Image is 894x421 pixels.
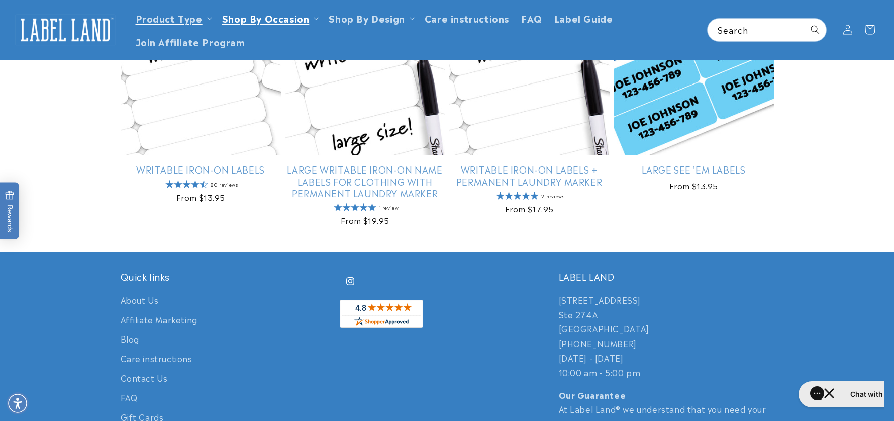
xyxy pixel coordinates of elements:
[449,163,610,187] a: Writable Iron-On Labels + Permanent Laundry Marker
[57,12,100,22] h1: Chat with us
[804,19,826,41] button: Search
[614,163,774,175] a: Large See 'em Labels
[8,341,127,371] iframe: Sign Up via Text for Offers
[515,6,548,30] a: FAQ
[554,12,613,24] span: Label Guide
[340,300,423,331] a: shopperapproved.com
[285,163,445,199] a: Large Writable Iron-On Name Labels for Clothing with Permanent Laundry Marker
[121,329,139,349] a: Blog
[793,378,884,411] iframe: Gorgias live chat messenger
[329,11,405,25] a: Shop By Design
[5,190,15,232] span: Rewards
[121,271,336,282] h2: Quick links
[559,293,774,380] p: [STREET_ADDRESS] Ste 274A [GEOGRAPHIC_DATA] [PHONE_NUMBER] [DATE] - [DATE] 10:00 am - 5:00 pm
[521,12,542,24] span: FAQ
[559,271,774,282] h2: LABEL LAND
[7,392,29,414] div: Accessibility Menu
[136,36,245,47] span: Join Affiliate Program
[121,310,197,329] a: Affiliate Marketing
[323,6,418,30] summary: Shop By Design
[5,4,111,30] button: Open gorgias live chat
[121,349,192,368] a: Care instructions
[419,6,515,30] a: Care instructions
[121,163,281,175] a: Writable Iron-On Labels
[121,388,138,407] a: FAQ
[548,6,619,30] a: Label Guide
[12,11,120,49] a: Label Land
[130,30,251,53] a: Join Affiliate Program
[222,12,310,24] span: Shop By Occasion
[121,368,168,388] a: Contact Us
[121,293,159,310] a: About Us
[130,6,216,30] summary: Product Type
[425,12,509,24] span: Care instructions
[559,389,626,401] strong: Our Guarantee
[15,14,116,45] img: Label Land
[136,11,203,25] a: Product Type
[216,6,323,30] summary: Shop By Occasion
